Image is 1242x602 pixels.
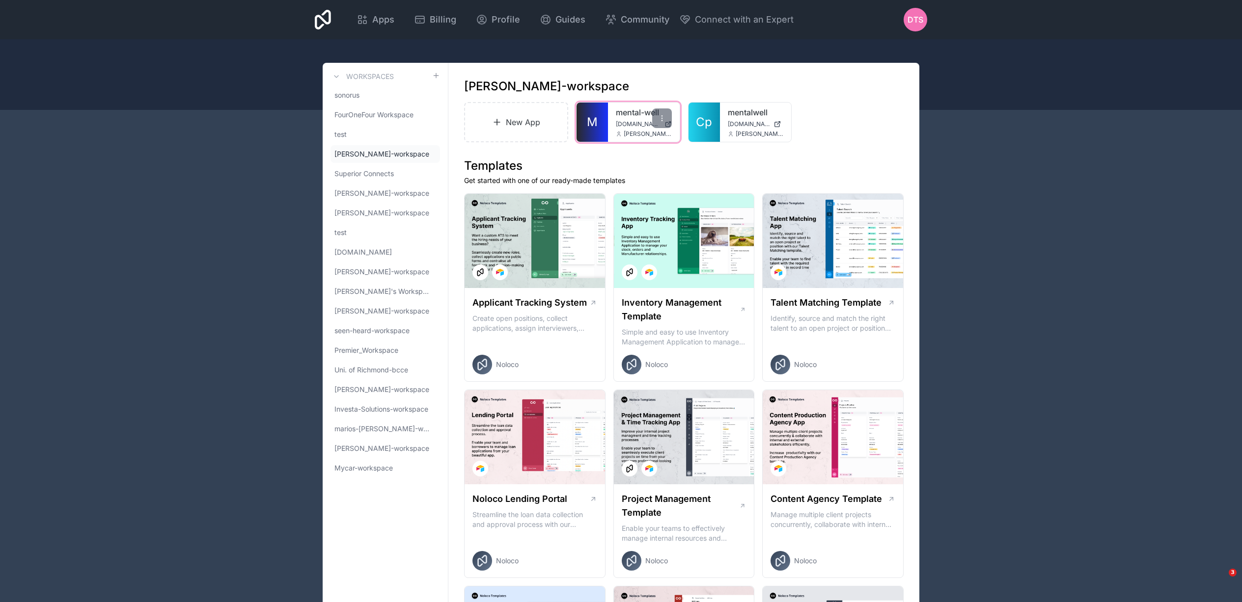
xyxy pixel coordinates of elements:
a: [PERSON_NAME]'s Workspace [331,283,440,300]
h1: Noloco Lending Portal [472,492,567,506]
span: [PERSON_NAME][EMAIL_ADDRESS][DOMAIN_NAME] [736,130,784,138]
a: [DOMAIN_NAME] [728,120,784,128]
span: Apps [372,13,394,26]
span: [DOMAIN_NAME] [728,120,770,128]
span: [PERSON_NAME]-workspace [334,306,429,316]
a: [PERSON_NAME]-workspace [331,440,440,457]
a: marios-[PERSON_NAME]-workspace [331,420,440,438]
a: [DOMAIN_NAME] [616,120,672,128]
span: Community [621,13,669,26]
span: Noloco [496,556,519,566]
img: Airtable Logo [476,465,484,472]
h1: Inventory Management Template [622,296,740,323]
span: [DOMAIN_NAME] [616,120,661,128]
span: sonorus [334,90,359,100]
h1: [PERSON_NAME]-workspace [464,79,629,94]
span: Cp [696,114,712,130]
a: [PERSON_NAME]-workspace [331,302,440,320]
span: Premier_Workspace [334,345,398,355]
span: Guides [555,13,585,26]
span: Uni. of Richmond-bcce [334,365,408,375]
span: Connect with an Expert [695,13,794,26]
span: [PERSON_NAME]-workspace [334,208,429,218]
a: FourOneFour Workspace [331,106,440,124]
img: Airtable Logo [774,268,782,276]
a: [DOMAIN_NAME] [331,243,440,261]
a: [PERSON_NAME]-workspace [331,381,440,398]
img: Airtable Logo [645,465,653,472]
span: [PERSON_NAME]-workspace [334,385,429,394]
p: Manage multiple client projects concurrently, collaborate with internal and external stakeholders... [771,510,895,529]
a: New App [464,102,568,142]
span: Noloco [794,360,817,369]
a: Uni. of Richmond-bcce [331,361,440,379]
span: [DOMAIN_NAME] [334,247,392,257]
a: seen-heard-workspace [331,322,440,340]
span: marios-[PERSON_NAME]-workspace [334,424,432,434]
span: DTS [908,14,923,26]
button: Connect with an Expert [679,13,794,26]
a: Billing [406,9,464,30]
a: [PERSON_NAME]-workspace [331,184,440,202]
a: [PERSON_NAME]-workspace [331,145,440,163]
span: Mycar-workspace [334,463,393,473]
a: Premier_Workspace [331,341,440,359]
span: test [334,228,347,237]
a: test [331,126,440,143]
span: 3 [1229,569,1237,576]
span: [PERSON_NAME]-workspace [334,267,429,277]
a: Community [597,9,677,30]
span: M [587,114,598,130]
p: Enable your teams to effectively manage internal resources and execute client projects on time. [622,523,746,543]
a: mental-well [616,106,672,118]
a: Workspaces [331,71,394,82]
a: test [331,224,440,241]
p: Identify, source and match the right talent to an open project or position with our Talent Matchi... [771,314,895,333]
span: Noloco [645,556,668,566]
h1: Templates [464,158,904,174]
h3: Workspaces [346,72,394,81]
a: Investa-Solutions-workspace [331,400,440,418]
span: test [334,130,347,139]
span: Profile [492,13,520,26]
a: Guides [532,9,593,30]
h1: Project Management Template [622,492,739,520]
span: [PERSON_NAME]-workspace [334,149,429,159]
a: Apps [349,9,402,30]
img: Airtable Logo [496,268,504,276]
span: Investa-Solutions-workspace [334,404,428,414]
a: sonorus [331,86,440,104]
span: [PERSON_NAME]-workspace [334,188,429,198]
img: Airtable Logo [645,268,653,276]
iframe: Intercom live chat [1209,569,1232,592]
a: [PERSON_NAME]-workspace [331,263,440,281]
h1: Applicant Tracking System [472,296,587,310]
span: Noloco [794,556,817,566]
span: [PERSON_NAME][EMAIL_ADDRESS][DOMAIN_NAME] [624,130,672,138]
a: Cp [689,103,720,142]
h1: Talent Matching Template [771,296,882,310]
span: [PERSON_NAME]'s Workspace [334,287,432,296]
h1: Content Agency Template [771,492,882,506]
span: FourOneFour Workspace [334,110,414,120]
a: M [577,103,608,142]
a: Superior Connects [331,165,440,183]
p: Get started with one of our ready-made templates [464,176,904,185]
p: Streamline the loan data collection and approval process with our Lending Portal template. [472,510,597,529]
span: Noloco [645,360,668,369]
span: Billing [430,13,456,26]
p: Simple and easy to use Inventory Management Application to manage your stock, orders and Manufact... [622,327,746,347]
a: [PERSON_NAME]-workspace [331,204,440,222]
a: mentalwell [728,106,784,118]
span: seen-heard-workspace [334,326,410,336]
img: Airtable Logo [774,465,782,472]
span: Superior Connects [334,169,394,179]
span: [PERSON_NAME]-workspace [334,444,429,453]
span: Noloco [496,360,519,369]
a: Profile [468,9,528,30]
p: Create open positions, collect applications, assign interviewers, centralise candidate feedback a... [472,314,597,333]
a: Mycar-workspace [331,459,440,477]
